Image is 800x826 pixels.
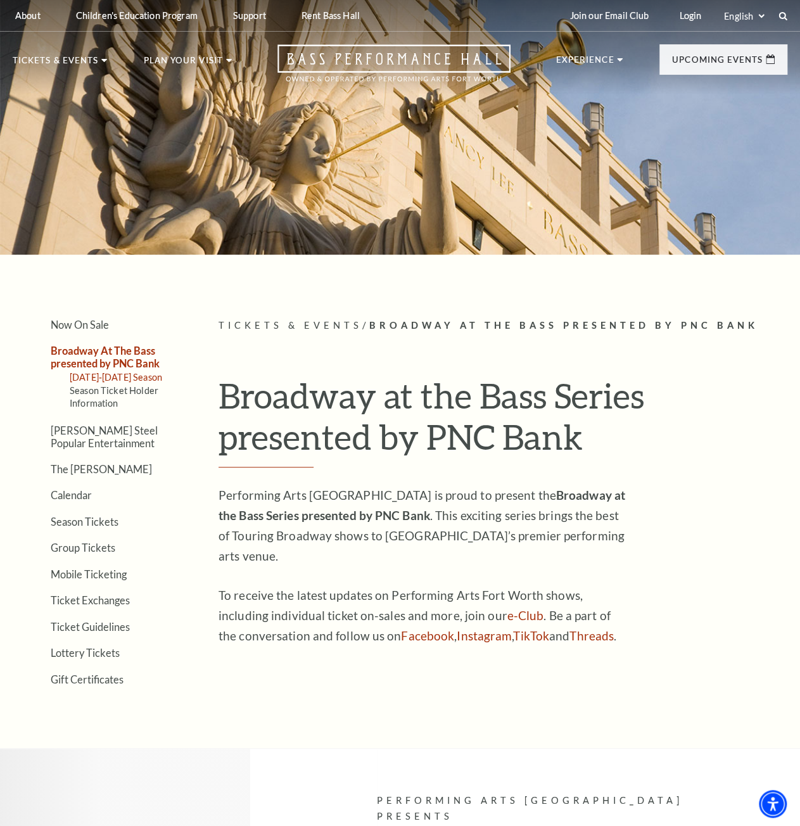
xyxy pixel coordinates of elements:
a: [DATE]-[DATE] Season [70,372,162,383]
a: TikTok - open in a new tab [513,628,549,643]
div: Accessibility Menu [759,790,787,818]
p: Plan Your Visit [144,56,223,72]
h1: Broadway at the Bass Series presented by PNC Bank [219,375,787,468]
a: Instagram - open in a new tab [457,628,512,643]
a: [PERSON_NAME] Steel Popular Entertainment [51,424,158,448]
p: Rent Bass Hall [302,10,360,21]
a: Open this option [232,44,556,94]
a: Facebook - open in a new tab [401,628,454,643]
a: Group Tickets [51,542,115,554]
a: Ticket Exchanges [51,594,130,606]
span: Tickets & Events [219,320,362,331]
p: Experience [556,56,614,71]
p: Performing Arts [GEOGRAPHIC_DATA] Presents [377,793,718,825]
p: Performing Arts [GEOGRAPHIC_DATA] is proud to present the . This exciting series brings the best ... [219,485,630,566]
select: Select: [721,10,766,22]
a: The [PERSON_NAME] [51,463,152,475]
p: About [15,10,41,21]
p: Tickets & Events [13,56,98,72]
p: Upcoming Events [672,56,763,71]
a: Gift Certificates [51,673,124,685]
strong: Broadway at the Bass Series presented by PNC Bank [219,488,625,523]
a: Now On Sale [51,319,109,331]
p: / [219,318,787,334]
a: Season Ticket Holder Information [70,385,158,409]
a: Threads - open in a new tab [569,628,614,643]
span: Broadway At The Bass presented by PNC Bank [369,320,758,331]
a: e-Club [507,608,544,623]
a: Mobile Ticketing [51,568,127,580]
a: Calendar [51,489,92,501]
p: Support [233,10,266,21]
a: Broadway At The Bass presented by PNC Bank [51,345,160,369]
p: To receive the latest updates on Performing Arts Fort Worth shows, including individual ticket on... [219,585,630,646]
a: Season Tickets [51,516,118,528]
a: Ticket Guidelines [51,621,130,633]
p: Children's Education Program [76,10,198,21]
a: Lottery Tickets [51,647,120,659]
